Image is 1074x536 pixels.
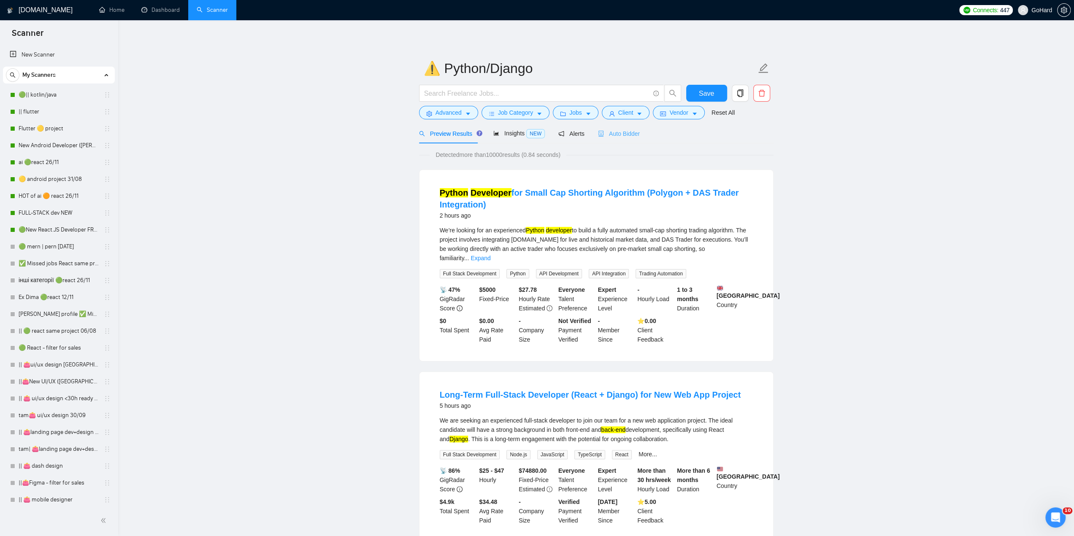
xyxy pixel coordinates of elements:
div: Fixed-Price [477,285,517,313]
span: holder [104,446,111,453]
span: Python [506,269,529,278]
b: $0.00 [479,318,494,324]
div: Total Spent [438,316,478,344]
div: Member Since [596,316,636,344]
div: Talent Preference [557,466,596,494]
div: Company Size [517,497,557,525]
span: Full Stack Development [440,269,500,278]
a: FULL-STACK dev NEW [19,205,99,221]
div: Duration [675,466,715,494]
b: Expert [598,286,617,293]
img: logo [7,4,13,17]
mark: developer [546,227,572,234]
span: holder [104,277,111,284]
div: Country [715,466,755,494]
a: || 👛 dash design [19,458,99,474]
span: Estimated [519,305,545,312]
span: info-circle [653,91,659,96]
div: Experience Level [596,466,636,494]
a: tam👛 ui/ux design 30/09 [19,407,99,424]
span: Detected more than 10000 results (0.84 seconds) [430,150,566,159]
b: - [519,498,521,505]
span: NEW [526,129,545,138]
a: searchScanner [197,6,228,13]
span: holder [104,412,111,419]
span: holder [104,108,111,115]
span: JavaScript [537,450,568,459]
img: 🇺🇸 [717,466,723,472]
div: Hourly Load [636,285,675,313]
span: ... [464,255,469,261]
span: info-circle [457,305,463,311]
span: 10 [1063,507,1072,514]
b: $ 27.78 [519,286,537,293]
b: [GEOGRAPHIC_DATA] [717,285,780,299]
b: $ 0 [440,318,446,324]
span: holder [104,463,111,469]
a: || 👛landing page dev+design 15/10 example added [19,424,99,441]
a: Python Developerfor Small Cap Shorting Algorithm (Polygon + DAS Trader Integration) [440,188,739,209]
b: $34.48 [479,498,497,505]
span: setting [426,110,432,117]
a: || flutter [19,103,99,120]
span: setting [1058,7,1070,13]
a: Flutter 🟡 project [19,120,99,137]
img: 🇬🇧 [717,285,723,291]
b: Verified [558,498,580,505]
span: caret-down [585,110,591,117]
button: copy [732,85,749,102]
b: More than 30 hrs/week [637,467,671,483]
div: Payment Verified [557,497,596,525]
button: idcardVendorcaret-down [653,106,704,119]
input: Search Freelance Jobs... [424,88,649,99]
a: New Scanner [10,46,108,63]
span: search [665,89,681,97]
span: copy [732,89,748,97]
button: Save [686,85,727,102]
div: Member Since [596,497,636,525]
mark: Python [526,227,544,234]
span: edit [758,63,769,74]
a: інші категорії 🟢react 26/11 [19,272,99,289]
button: search [664,85,681,102]
span: area-chart [493,130,499,136]
span: Job Category [498,108,533,117]
span: React [612,450,632,459]
a: tam| 👛landing page dev+design 30/09 [19,441,99,458]
span: user [1020,7,1026,13]
div: Hourly Load [636,466,675,494]
span: holder [104,92,111,98]
b: Everyone [558,467,585,474]
span: Save [699,88,714,99]
a: New Android Developer ([PERSON_NAME]) [19,137,99,154]
a: HOT of ai 🟠 react 26/11 [19,188,99,205]
span: Auto Bidder [598,130,640,137]
b: [DATE] [598,498,617,505]
div: Client Feedback [636,316,675,344]
a: 🟢 React - filter for sales [19,339,99,356]
span: folder [560,110,566,117]
div: 5 hours ago [440,401,741,411]
span: Node.js [506,450,530,459]
span: exclamation-circle [546,486,552,492]
div: GigRadar Score [438,466,478,494]
span: search [6,72,19,78]
span: Connects: [973,5,998,15]
mark: Developer [471,188,511,197]
div: Company Size [517,316,557,344]
b: [GEOGRAPHIC_DATA] [717,466,780,480]
a: ✅ Missed jobs React same project 23/08 [19,255,99,272]
a: Reset All [711,108,735,117]
a: More... [638,451,657,458]
button: search [6,68,19,82]
span: Client [618,108,633,117]
a: [PERSON_NAME] profile ✅ Missed jobs React not take to 2025 26/11 [19,306,99,323]
span: idcard [660,110,666,117]
span: Alerts [558,130,584,137]
span: robot [598,131,604,137]
b: ⭐️ 5.00 [637,498,656,505]
img: upwork-logo.png [963,7,970,13]
span: API Integration [589,269,629,278]
a: 🟡 android project 31/08 [19,171,99,188]
span: Estimated [519,486,545,493]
